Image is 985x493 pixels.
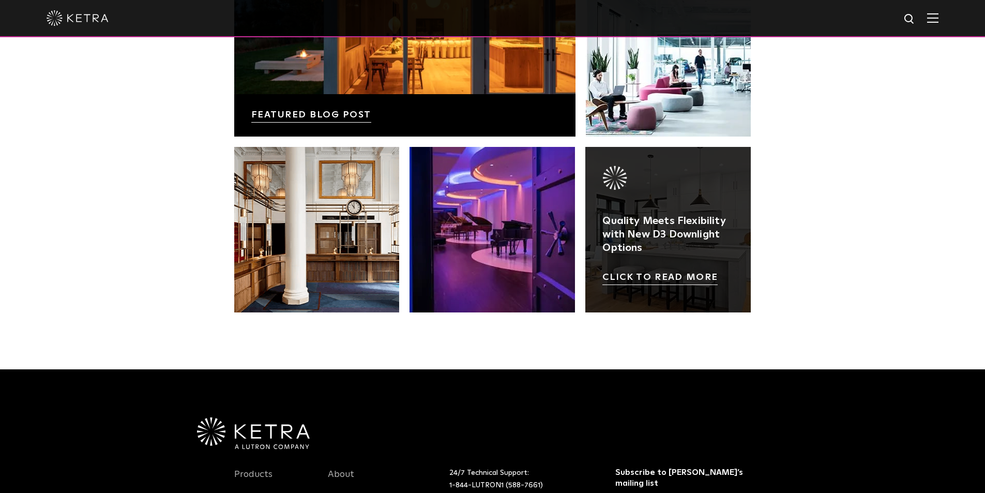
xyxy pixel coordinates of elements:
[449,482,543,489] a: 1-844-LUTRON1 (588-7661)
[234,469,272,492] a: Products
[927,13,938,23] img: Hamburger%20Nav.svg
[197,417,310,450] img: Ketra-aLutronCo_White_RGB
[328,469,354,492] a: About
[615,467,748,489] h3: Subscribe to [PERSON_NAME]’s mailing list
[903,13,916,26] img: search icon
[47,10,109,26] img: ketra-logo-2019-white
